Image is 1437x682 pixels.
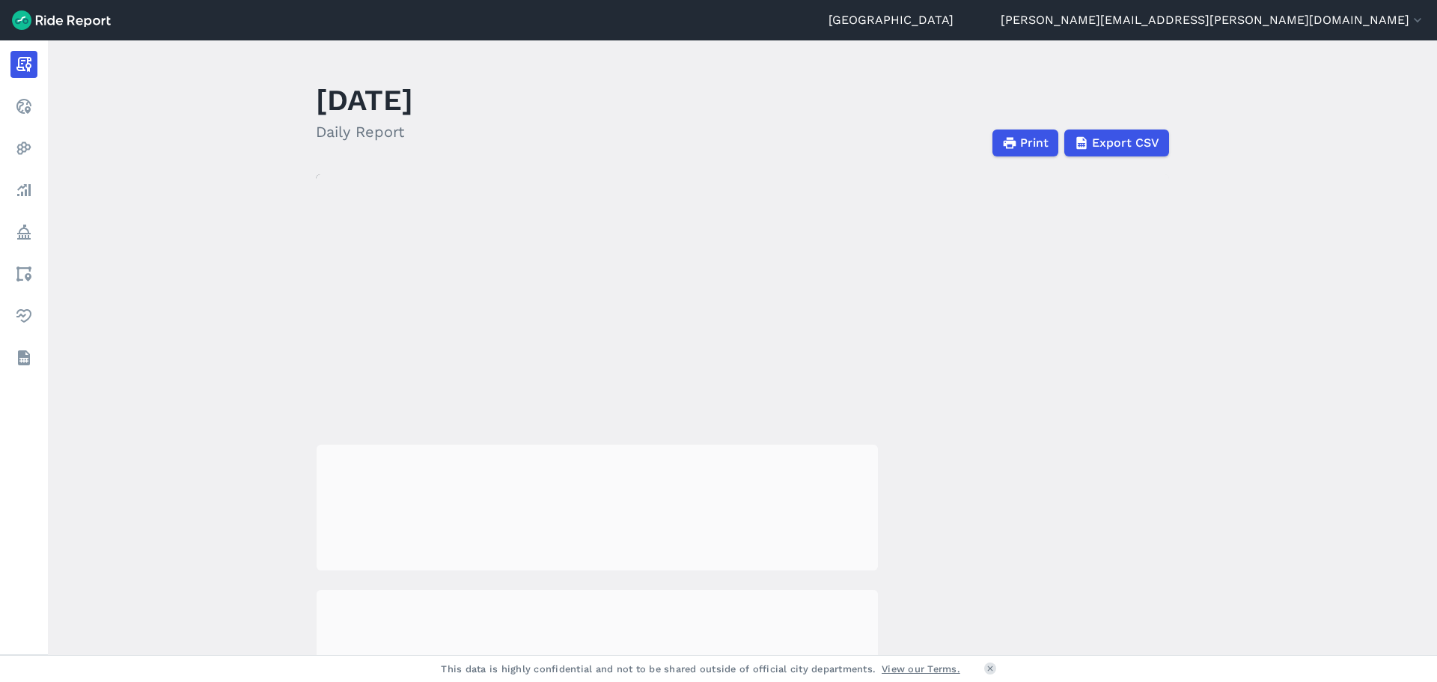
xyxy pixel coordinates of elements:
[992,130,1058,156] button: Print
[10,302,37,329] a: Health
[1001,11,1425,29] button: [PERSON_NAME][EMAIL_ADDRESS][PERSON_NAME][DOMAIN_NAME]
[10,261,37,287] a: Areas
[10,135,37,162] a: Heatmaps
[829,11,954,29] a: [GEOGRAPHIC_DATA]
[10,93,37,120] a: Realtime
[12,10,111,30] img: Ride Report
[316,121,413,143] h2: Daily Report
[1020,134,1049,152] span: Print
[10,344,37,371] a: Datasets
[317,445,878,570] div: loading
[10,177,37,204] a: Analyze
[316,79,413,121] h1: [DATE]
[1092,134,1159,152] span: Export CSV
[10,51,37,78] a: Report
[1064,130,1169,156] button: Export CSV
[10,219,37,246] a: Policy
[882,662,960,676] a: View our Terms.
